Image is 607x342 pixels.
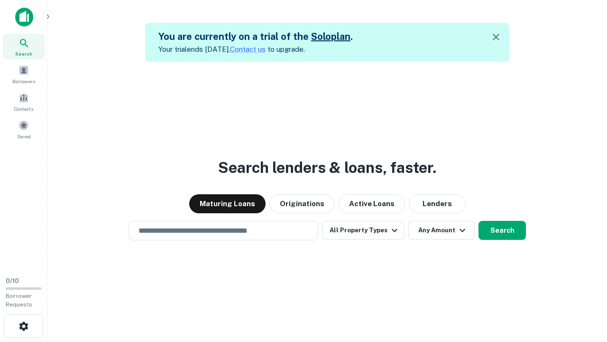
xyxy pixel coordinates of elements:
[269,194,335,213] button: Originations
[3,116,45,142] a: Saved
[478,221,526,240] button: Search
[560,266,607,312] iframe: Chat Widget
[3,89,45,114] a: Contacts
[3,61,45,87] a: Borrowers
[15,8,33,27] img: capitalize-icon.png
[409,194,466,213] button: Lenders
[3,34,45,59] a: Search
[158,29,353,44] h5: You are currently on a trial of the .
[408,221,475,240] button: Any Amount
[15,50,32,57] span: Search
[230,45,266,53] a: Contact us
[14,105,33,113] span: Contacts
[158,44,353,55] p: Your trial ends [DATE]. to upgrade.
[17,133,31,140] span: Saved
[322,221,405,240] button: All Property Types
[6,277,19,285] span: 0 / 10
[218,156,436,179] h3: Search lenders & loans, faster.
[311,31,350,42] a: Soloplan
[12,77,35,85] span: Borrowers
[6,293,32,308] span: Borrower Requests
[189,194,266,213] button: Maturing Loans
[339,194,405,213] button: Active Loans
